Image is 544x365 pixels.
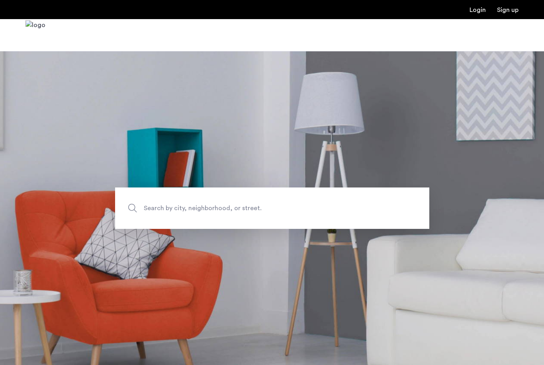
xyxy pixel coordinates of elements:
img: logo [25,20,45,50]
a: Cazamio Logo [25,20,45,50]
span: Search by city, neighborhood, or street. [144,203,364,213]
a: Login [470,7,486,13]
input: Apartment Search [115,187,429,229]
a: Registration [497,7,519,13]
